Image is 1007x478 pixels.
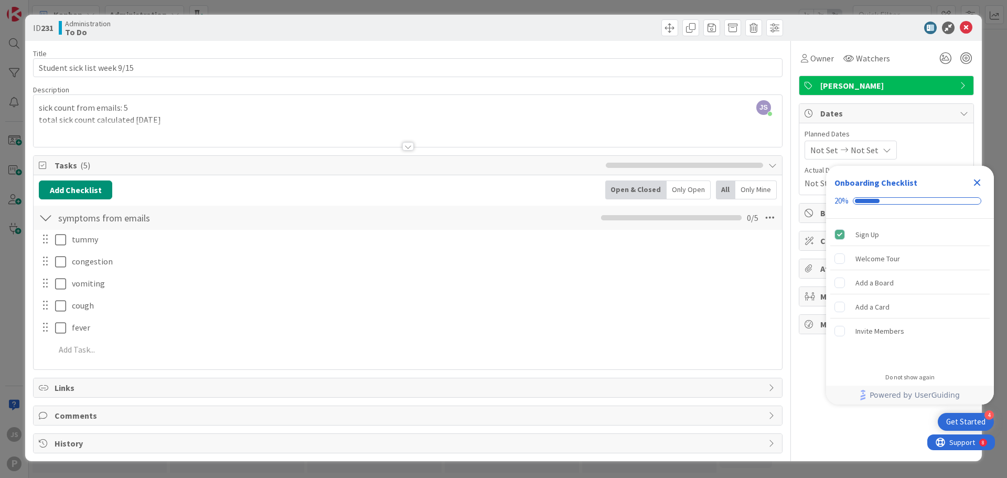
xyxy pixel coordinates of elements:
span: Not Set [810,144,838,156]
p: fever [72,322,775,334]
div: Add a Board [855,277,894,289]
label: Title [33,49,47,58]
span: Dates [820,107,955,120]
div: All [716,180,735,199]
div: Only Open [667,180,711,199]
div: Open Get Started checklist, remaining modules: 4 [938,413,994,431]
a: Powered by UserGuiding [831,386,989,405]
span: 0 / 5 [747,211,758,224]
span: Planned Dates [805,129,968,140]
div: Invite Members is incomplete. [830,320,990,343]
span: Watchers [856,52,890,65]
div: Onboarding Checklist [834,176,917,189]
div: Checklist progress: 20% [834,196,985,206]
span: Not Started Yet [805,177,860,189]
span: Powered by UserGuiding [870,389,960,401]
div: Add a Board is incomplete. [830,271,990,294]
div: Do not show again [885,373,935,381]
div: Open & Closed [605,180,667,199]
div: 8 [55,4,57,13]
span: Tasks [55,159,601,172]
span: Administration [65,19,111,28]
p: vomiting [72,278,775,290]
span: ( 5 ) [80,160,90,171]
div: 4 [984,410,994,420]
p: sick count from emails: 5 [39,102,777,114]
span: Links [55,381,763,394]
div: Welcome Tour [855,252,900,265]
div: Checklist Container [826,166,994,405]
p: total sick count calculated [DATE] [39,114,777,126]
b: 231 [41,23,53,33]
span: Not Set [851,144,879,156]
span: Block [820,207,955,219]
span: ID [33,22,53,34]
div: Add a Card is incomplete. [830,295,990,318]
div: Sign Up is complete. [830,223,990,246]
span: Metrics [820,318,955,331]
span: Actual Dates [805,165,968,176]
button: Add Checklist [39,180,112,199]
p: tummy [72,233,775,246]
p: congestion [72,256,775,268]
span: Comments [55,409,763,422]
span: History [55,437,763,450]
span: Custom Fields [820,235,955,247]
div: Add a Card [855,301,890,313]
span: Mirrors [820,290,955,303]
div: Welcome Tour is incomplete. [830,247,990,270]
div: 20% [834,196,849,206]
p: cough [72,300,775,312]
span: Attachments [820,262,955,275]
div: Get Started [946,417,985,427]
div: Only Mine [735,180,777,199]
span: Description [33,85,69,94]
input: Add Checklist... [55,208,291,227]
div: Close Checklist [969,174,985,191]
input: type card name here... [33,58,783,77]
span: Support [22,2,48,14]
div: Checklist items [826,219,994,366]
span: [PERSON_NAME] [820,79,955,92]
b: To Do [65,28,111,36]
div: Sign Up [855,228,879,241]
div: Invite Members [855,325,904,337]
div: Footer [826,386,994,405]
span: Owner [810,52,834,65]
span: JS [756,100,771,115]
